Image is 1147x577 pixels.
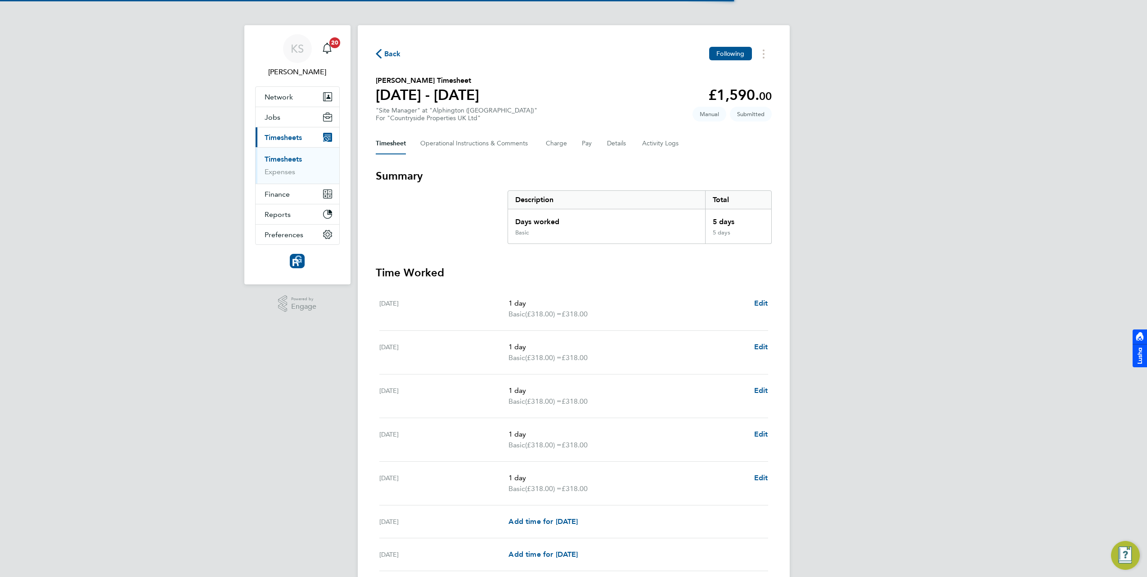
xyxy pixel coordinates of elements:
span: 00 [759,90,772,103]
div: [DATE] [379,298,509,320]
span: Edit [754,343,768,351]
span: Reports [265,210,291,219]
div: Timesheets [256,147,339,184]
span: Engage [291,303,316,311]
p: 1 day [508,473,747,483]
p: 1 day [508,385,747,396]
h3: Time Worked [376,266,772,280]
a: Add time for [DATE] [508,549,578,560]
span: KS [291,43,304,54]
h3: Summary [376,169,772,183]
nav: Main navigation [244,25,351,284]
img: resourcinggroup-logo-retina.png [290,254,304,268]
div: [DATE] [379,385,509,407]
a: Powered byEngage [278,295,316,312]
span: Edit [754,430,768,438]
div: [DATE] [379,429,509,451]
span: (£318.00) = [525,484,562,493]
div: 5 days [705,229,771,243]
a: Timesheets [265,155,302,163]
app-decimal: £1,590. [708,86,772,104]
a: Edit [754,385,768,396]
button: Jobs [256,107,339,127]
button: Preferences [256,225,339,244]
a: Go to home page [255,254,340,268]
button: Timesheets [256,127,339,147]
span: Edit [754,299,768,307]
p: 1 day [508,429,747,440]
span: Katie Smith [255,67,340,77]
p: 1 day [508,342,747,352]
span: Edit [754,473,768,482]
span: Jobs [265,113,280,122]
div: Basic [515,229,529,236]
span: Finance [265,190,290,198]
button: Following [709,47,751,60]
span: Back [384,49,401,59]
span: £318.00 [562,441,588,449]
a: Edit [754,342,768,352]
span: £318.00 [562,397,588,406]
span: (£318.00) = [525,397,562,406]
span: Powered by [291,295,316,303]
button: Details [607,133,628,154]
div: 5 days [705,209,771,229]
a: KS[PERSON_NAME] [255,34,340,77]
span: Following [716,50,744,58]
span: This timesheet was manually created. [693,107,726,122]
span: Basic [508,440,525,451]
span: £318.00 [562,310,588,318]
button: Timesheets Menu [756,47,772,61]
span: Add time for [DATE] [508,550,578,559]
div: For "Countryside Properties UK Ltd" [376,114,537,122]
span: Basic [508,396,525,407]
span: (£318.00) = [525,441,562,449]
button: Finance [256,184,339,204]
a: 20 [318,34,336,63]
span: This timesheet is Submitted. [730,107,772,122]
h1: [DATE] - [DATE] [376,86,479,104]
span: 20 [329,37,340,48]
span: Preferences [265,230,303,239]
div: Description [508,191,706,209]
button: Activity Logs [642,133,680,154]
span: £318.00 [562,484,588,493]
a: Edit [754,473,768,483]
a: Add time for [DATE] [508,516,578,527]
span: (£318.00) = [525,310,562,318]
div: [DATE] [379,549,509,560]
span: Basic [508,483,525,494]
div: [DATE] [379,342,509,363]
button: Operational Instructions & Comments [420,133,531,154]
button: Charge [546,133,567,154]
div: "Site Manager" at "Alphington ([GEOGRAPHIC_DATA])" [376,107,537,122]
button: Network [256,87,339,107]
button: Pay [582,133,593,154]
span: £318.00 [562,353,588,362]
span: Network [265,93,293,101]
div: [DATE] [379,473,509,494]
p: 1 day [508,298,747,309]
a: Edit [754,429,768,440]
span: (£318.00) = [525,353,562,362]
span: Timesheets [265,133,302,142]
h2: [PERSON_NAME] Timesheet [376,75,479,86]
a: Edit [754,298,768,309]
button: Engage Resource Center [1111,541,1140,570]
span: Basic [508,352,525,363]
button: Reports [256,204,339,224]
div: [DATE] [379,516,509,527]
div: Days worked [508,209,706,229]
a: Expenses [265,167,295,176]
div: Total [705,191,771,209]
button: Back [376,48,401,59]
span: Edit [754,386,768,395]
button: Timesheet [376,133,406,154]
span: Add time for [DATE] [508,517,578,526]
span: Basic [508,309,525,320]
div: Summary [508,190,772,244]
